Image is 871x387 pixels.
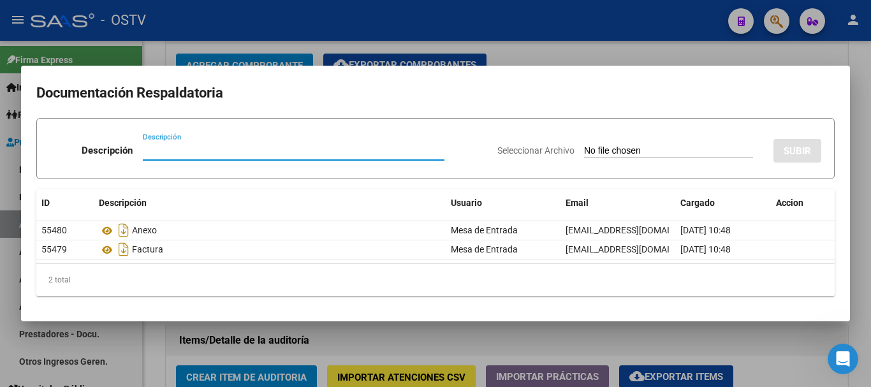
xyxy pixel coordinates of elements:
[497,145,575,156] span: Seleccionar Archivo
[82,143,133,158] p: Descripción
[94,189,446,217] datatable-header-cell: Descripción
[115,239,132,259] i: Descargar documento
[828,344,858,374] iframe: Intercom live chat
[36,189,94,217] datatable-header-cell: ID
[451,244,518,254] span: Mesa de Entrada
[36,264,835,296] div: 2 total
[566,225,707,235] span: [EMAIL_ADDRESS][DOMAIN_NAME]
[680,225,731,235] span: [DATE] 10:48
[115,220,132,240] i: Descargar documento
[36,81,835,105] h2: Documentación Respaldatoria
[680,244,731,254] span: [DATE] 10:48
[566,198,589,208] span: Email
[776,198,803,208] span: Accion
[99,239,441,259] div: Factura
[41,225,67,235] span: 55480
[41,198,50,208] span: ID
[446,189,560,217] datatable-header-cell: Usuario
[566,244,707,254] span: [EMAIL_ADDRESS][DOMAIN_NAME]
[99,220,441,240] div: Anexo
[773,139,821,163] button: SUBIR
[675,189,771,217] datatable-header-cell: Cargado
[41,244,67,254] span: 55479
[784,145,811,157] span: SUBIR
[771,189,835,217] datatable-header-cell: Accion
[451,198,482,208] span: Usuario
[560,189,675,217] datatable-header-cell: Email
[451,225,518,235] span: Mesa de Entrada
[680,198,715,208] span: Cargado
[99,198,147,208] span: Descripción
